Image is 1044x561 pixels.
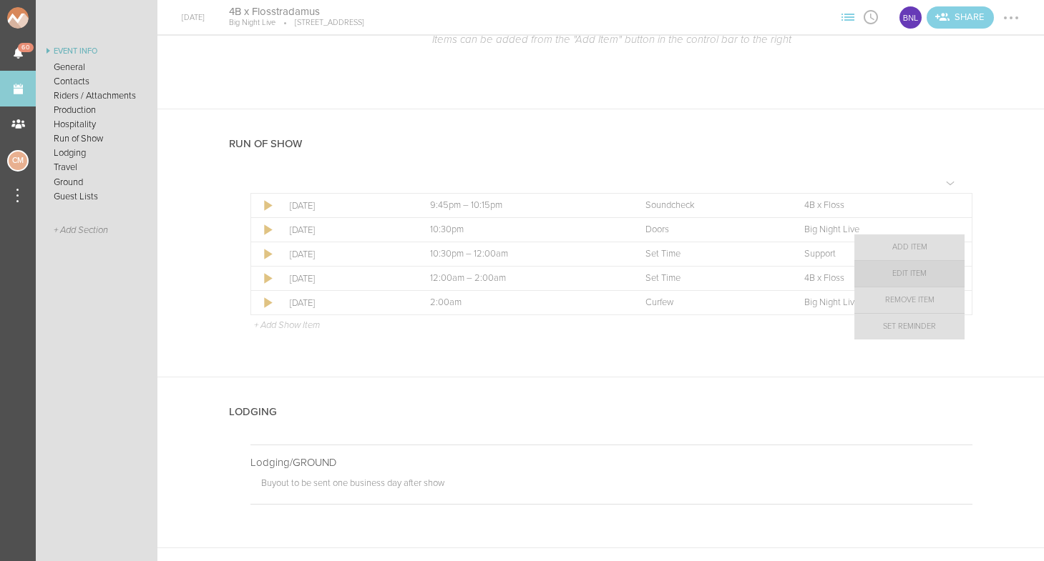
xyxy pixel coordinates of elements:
p: + Add Show Item [254,319,320,331]
p: [DATE] [290,200,399,212]
p: 4B x Floss [804,273,943,284]
a: Event Info [36,43,157,60]
a: Production [36,103,157,117]
p: 4B x Floss [804,200,943,212]
p: [DATE] [290,249,399,260]
a: Remove Item [854,287,965,313]
p: Soundcheck [645,200,773,212]
p: [DATE] [290,297,399,309]
p: Big Night Live [229,18,275,28]
a: General [36,60,157,74]
a: Set Reminder [854,314,965,339]
img: NOMAD [7,7,88,29]
a: Guest Lists [36,189,157,204]
a: Ground [36,175,157,189]
div: Big Night Live [898,5,923,30]
p: 2:00am [430,297,614,309]
span: 60 [18,43,34,52]
p: Buyout to be sent one business day after show [261,477,972,493]
a: Travel [36,160,157,174]
p: Doors [645,224,773,236]
p: Items can be added from the "Add Item" button in the control bar to the right [250,33,972,46]
p: Set Time [645,273,773,284]
a: Contacts [36,74,157,89]
p: [DATE] [290,224,399,236]
span: + Add Section [54,225,108,236]
p: [DATE] [290,273,399,284]
p: Big Night Live [804,297,943,309]
a: Invite teams to the Event [927,6,994,29]
p: 9:45pm – 10:15pm [430,200,614,212]
span: View Sections [836,12,859,21]
a: Riders / Attachments [36,89,157,103]
p: Lodging/GROUND [250,456,972,469]
a: Run of Show [36,131,157,146]
div: Share [927,6,994,29]
p: 10:30pm – 12:00am [430,249,614,260]
span: View Itinerary [859,12,882,21]
a: Hospitality [36,117,157,131]
h4: 4B x Flosstradamus [229,5,364,19]
p: 12:00am – 2:00am [430,273,614,284]
h4: Lodging [229,406,277,418]
div: Charlie McGinley [7,150,29,172]
p: Curfew [645,297,773,309]
div: BNL [898,5,923,30]
p: Set Time [645,249,773,260]
p: [STREET_ADDRESS] [275,18,364,28]
a: Add Item [854,234,965,260]
p: Support [804,249,943,260]
a: Lodging [36,146,157,160]
p: Big Night Live [804,224,943,236]
p: 10:30pm [430,224,614,236]
a: Edit Item [854,261,965,287]
h4: Run of Show [229,138,302,150]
